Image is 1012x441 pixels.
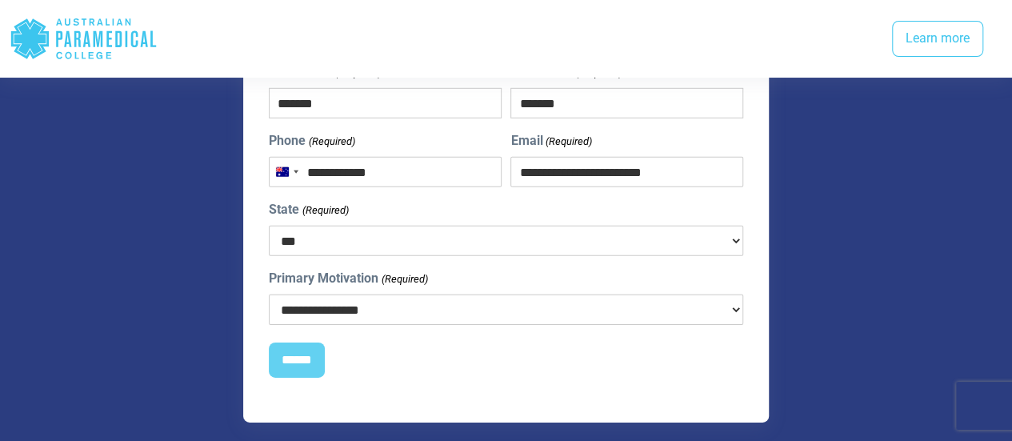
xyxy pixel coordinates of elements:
[892,21,983,58] a: Learn more
[270,158,303,186] button: Selected country
[10,13,158,65] div: Australian Paramedical College
[301,202,349,218] span: (Required)
[269,200,348,219] label: State
[307,134,355,150] span: (Required)
[269,269,427,288] label: Primary Motivation
[380,271,428,287] span: (Required)
[269,131,354,150] label: Phone
[544,134,592,150] span: (Required)
[510,131,591,150] label: Email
